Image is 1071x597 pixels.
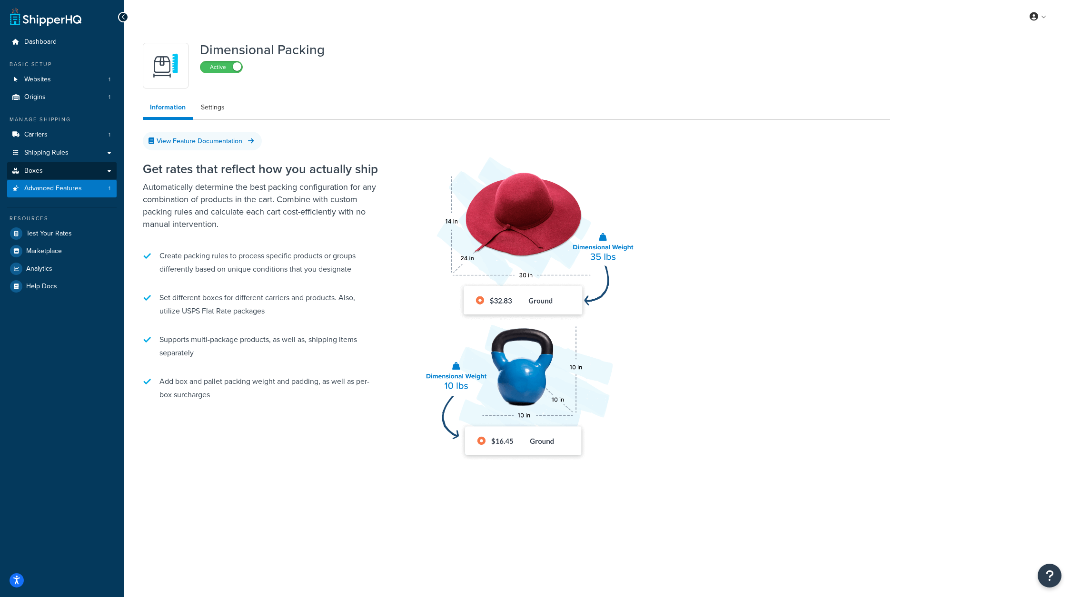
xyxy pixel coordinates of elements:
a: View Feature Documentation [143,132,262,150]
span: 1 [109,76,110,84]
li: Create packing rules to process specific products or groups differently based on unique condition... [143,245,381,281]
span: Dashboard [24,38,57,46]
span: Analytics [26,265,52,273]
span: 1 [109,185,110,193]
li: Add box and pallet packing weight and padding, as well as per-box surcharges [143,370,381,406]
a: Origins1 [7,88,117,106]
a: Dashboard [7,33,117,51]
li: Supports multi-package products, as well as, shipping items separately [143,328,381,364]
div: Resources [7,215,117,223]
h1: Dimensional Packing [200,43,325,57]
a: Settings [194,98,232,117]
a: Test Your Rates [7,225,117,242]
span: Advanced Features [24,185,82,193]
span: Websites [24,76,51,84]
p: Automatically determine the best packing configuration for any combination of products in the car... [143,181,381,230]
span: Carriers [24,131,48,139]
div: Basic Setup [7,60,117,69]
li: Set different boxes for different carriers and products. Also, utilize USPS Flat Rate packages [143,286,381,323]
span: Test Your Rates [26,230,72,238]
span: Help Docs [26,283,57,291]
span: 1 [109,93,110,101]
a: Help Docs [7,278,117,295]
span: Boxes [24,167,43,175]
h2: Get rates that reflect how you actually ship [143,162,381,176]
li: Websites [7,71,117,88]
span: 1 [109,131,110,139]
a: Analytics [7,260,117,277]
li: Advanced Features [7,180,117,197]
a: Boxes [7,162,117,180]
a: Marketplace [7,243,117,260]
span: Marketplace [26,247,62,255]
a: Information [143,98,193,120]
label: Active [200,61,242,73]
span: Shipping Rules [24,149,69,157]
li: Origins [7,88,117,106]
a: Carriers1 [7,126,117,144]
div: Manage Shipping [7,116,117,124]
li: Carriers [7,126,117,144]
a: Shipping Rules [7,144,117,162]
span: Origins [24,93,46,101]
a: Websites1 [7,71,117,88]
a: Advanced Features1 [7,180,117,197]
img: DTVBYsAAAAAASUVORK5CYII= [149,49,182,82]
img: Dimensional Shipping [409,134,638,476]
button: Open Resource Center [1038,564,1061,587]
